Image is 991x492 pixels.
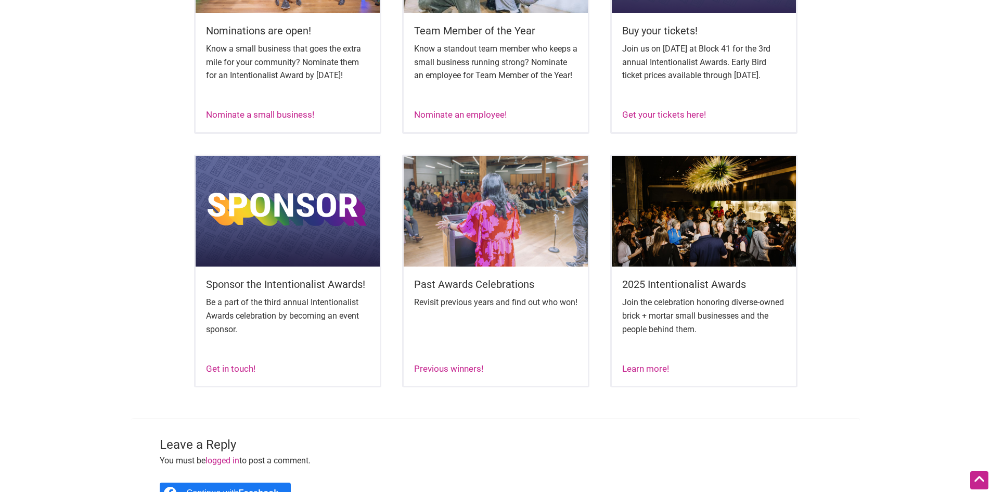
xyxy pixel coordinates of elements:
[622,23,786,38] h5: Buy your tickets!
[206,363,255,374] a: Get in touch!
[622,296,786,336] p: Join the celebration honoring diverse-owned brick + mortar small businesses and the people behind...
[622,109,706,120] a: Get your tickets here!
[622,363,669,374] a: Learn more!
[622,277,786,292] h5: 2025 Intentionalist Awards
[206,109,314,120] a: Nominate a small business!
[414,23,577,38] h5: Team Member of the Year
[414,296,577,309] p: Revisit previous years and find out who won!
[622,42,786,82] p: Join us on [DATE] at Block 41 for the 3rd annual Intentionalist Awards. Early Bird ticket prices ...
[414,277,577,292] h5: Past Awards Celebrations
[414,363,483,374] a: Previous winners!
[160,454,832,468] p: You must be to post a comment.
[160,436,832,454] h3: Leave a Reply
[206,277,369,292] h5: Sponsor the Intentionalist Awards!
[206,296,369,336] p: Be a part of the third annual Intentionalist Awards celebration by becoming an event sponsor.
[414,42,577,82] p: Know a standout team member who keeps a small business running strong? Nominate an employee for T...
[205,456,239,465] a: logged in
[970,471,988,489] div: Scroll Back to Top
[206,23,369,38] h5: Nominations are open!
[414,109,507,120] a: Nominate an employee!
[206,42,369,82] p: Know a small business that goes the extra mile for your community? Nominate them for an Intention...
